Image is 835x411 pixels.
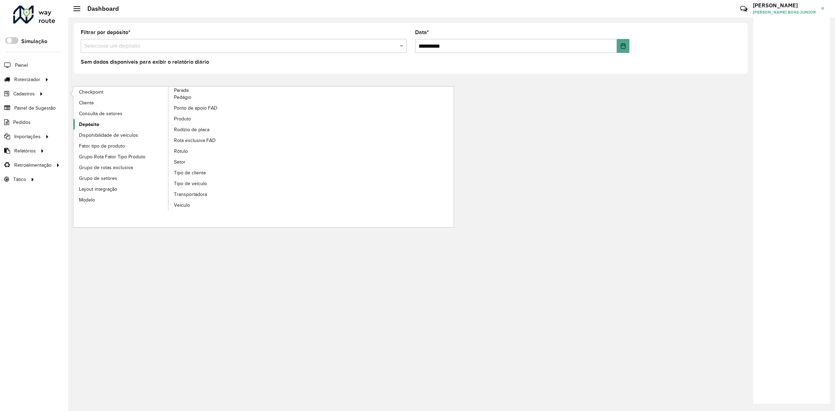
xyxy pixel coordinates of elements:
span: Grupo de rotas exclusiva [79,164,133,171]
button: Choose Date [617,39,629,53]
span: Cadastros [13,90,35,97]
a: Disponibilidade de veículos [73,130,169,140]
span: Pedidos [13,119,31,126]
span: Retroalimentação [14,161,51,169]
a: Modelo [73,195,169,205]
span: Relatórios [14,147,36,155]
label: Sem dados disponíveis para exibir o relatório diário [81,58,209,66]
a: Rótulo [168,146,264,157]
span: Depósito [79,121,99,128]
span: Tipo de cliente [174,169,206,176]
span: Modelo [79,196,95,204]
a: Veículo [168,200,264,211]
span: Consulta de setores [79,110,122,117]
span: Importações [14,133,41,140]
a: Checkpoint [73,87,169,97]
span: Parada [174,87,189,94]
span: [PERSON_NAME] BOAS JUNIOR [753,9,816,15]
span: Roteirizador [14,76,40,83]
a: Cliente [73,97,169,108]
a: Contato Rápido [736,1,751,16]
span: Checkpoint [79,88,103,96]
span: Rota exclusiva FAD [174,137,216,144]
a: Grupo de setores [73,173,169,183]
a: Depósito [73,119,169,129]
a: Rodízio de placa [168,125,264,135]
span: Cliente [79,99,94,106]
span: Produto [174,115,191,122]
a: Pedágio [168,92,264,103]
a: Transportadora [168,189,264,200]
span: Rótulo [174,148,188,155]
label: Data [415,28,429,37]
label: Filtrar por depósito [81,28,130,37]
span: Painel de Sugestão [14,104,56,112]
span: Tipo de veículo [174,180,207,187]
a: Ponto de apoio FAD [168,103,264,113]
a: Grupo Rota Fator Tipo Produto [73,151,169,162]
span: Transportadora [174,191,207,198]
span: Rodízio de placa [174,126,209,133]
span: Grupo Rota Fator Tipo Produto [79,153,145,160]
span: Fator tipo de produto [79,142,125,150]
span: Tático [13,176,26,183]
span: Veículo [174,201,190,209]
a: Layout integração [73,184,169,194]
a: Consulta de setores [73,108,169,119]
a: Produto [168,114,264,124]
a: Tipo de cliente [168,168,264,178]
span: Painel [15,62,28,69]
h3: [PERSON_NAME] [753,2,816,9]
a: Rota exclusiva FAD [168,135,264,146]
span: Ponto de apoio FAD [174,104,217,112]
h2: Dashboard [80,5,119,13]
a: Fator tipo de produto [73,141,169,151]
span: Setor [174,158,185,166]
span: Layout integração [79,185,117,193]
a: Setor [168,157,264,167]
a: Parada [73,87,264,211]
span: Pedágio [174,94,191,101]
span: Disponibilidade de veículos [79,132,138,139]
label: Simulação [21,37,47,46]
span: Grupo de setores [79,175,117,182]
a: Grupo de rotas exclusiva [73,162,169,173]
a: Tipo de veículo [168,179,264,189]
